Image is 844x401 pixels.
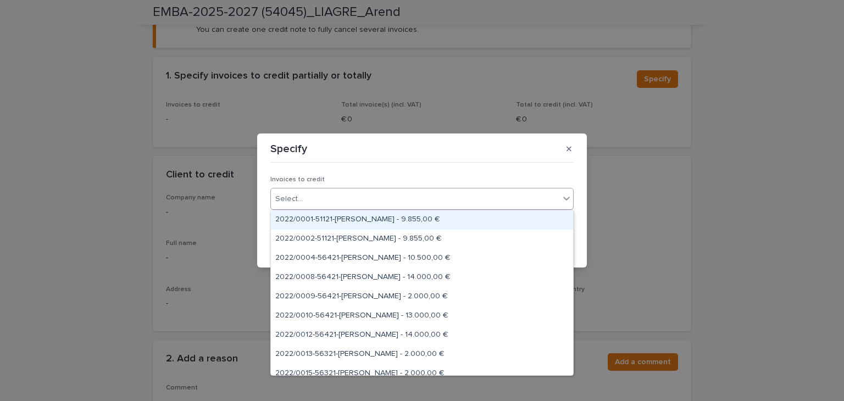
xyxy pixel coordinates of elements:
div: 2022/0009-56421-Marie LAUBERT - 2.000,00 € [271,287,573,307]
span: Invoices to credit [270,176,325,183]
div: 2022/0012-56421-Miguel BEKAERT - 14.000,00 € [271,326,573,345]
p: Specify [270,142,307,155]
div: 2022/0004-56421-Max LOOTENS - 10.500,00 € [271,249,573,268]
div: Select... [275,193,303,205]
div: 2022/0013-56321-Yuqian WU - 2.000,00 € [271,345,573,364]
div: 2022/0015-56321-Nour CHARARA - 2.000,00 € [271,364,573,383]
div: 2022/0001-51121-Quentin DE DIER - 9.855,00 € [271,210,573,230]
div: 2022/0008-56421-Marie-Laure AMPE - 14.000,00 € [271,268,573,287]
div: 2022/0010-56421-Marie LAUBERT - 13.000,00 € [271,307,573,326]
div: 2022/0002-51121-Quentin MATHOUX - 9.855,00 € [271,230,573,249]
